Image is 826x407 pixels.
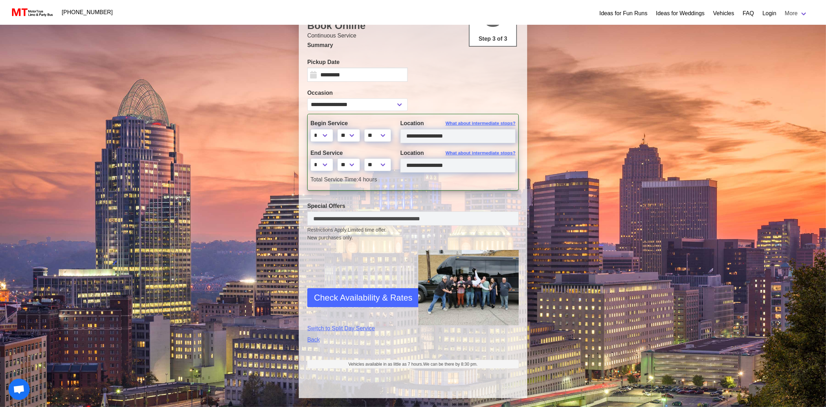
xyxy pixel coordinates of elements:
span: Location [400,120,424,126]
img: Driver-held-by-customers-2.jpg [418,250,519,325]
button: Check Availability & Rates [307,288,419,307]
label: Pickup Date [307,58,408,66]
label: Begin Service [310,119,390,128]
span: Total Service Time: [310,176,358,182]
small: Restrictions Apply. [307,227,519,242]
a: Vehicles [713,9,734,18]
iframe: reCAPTCHA [307,258,415,312]
label: End Service [310,149,390,157]
label: Special Offers [307,202,519,210]
img: MotorToys Logo [10,7,53,17]
span: What about intermediate stops? [446,150,516,157]
span: We can be there by 8:30 pm. [423,362,478,367]
a: [PHONE_NUMBER] [58,5,117,19]
span: Vehicles available in as little as 7 hours. [348,361,477,367]
label: Occasion [307,89,408,97]
span: New purchases only. [307,234,519,242]
a: Open chat [8,379,30,400]
p: Step 3 of 3 [472,35,513,43]
div: 4 hours [305,175,521,184]
a: Ideas for Fun Runs [599,9,647,18]
a: FAQ [743,9,754,18]
p: Summary [307,41,519,50]
a: Ideas for Weddings [656,9,705,18]
span: Location [400,150,424,156]
span: Limited time offer. [348,226,386,234]
p: Continuous Service [307,31,519,40]
a: Login [762,9,776,18]
a: Back [307,336,408,344]
span: Check Availability & Rates [314,291,412,304]
a: Switch to Split Day Service [307,324,408,333]
a: More [781,6,812,21]
span: What about intermediate stops? [446,120,516,127]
